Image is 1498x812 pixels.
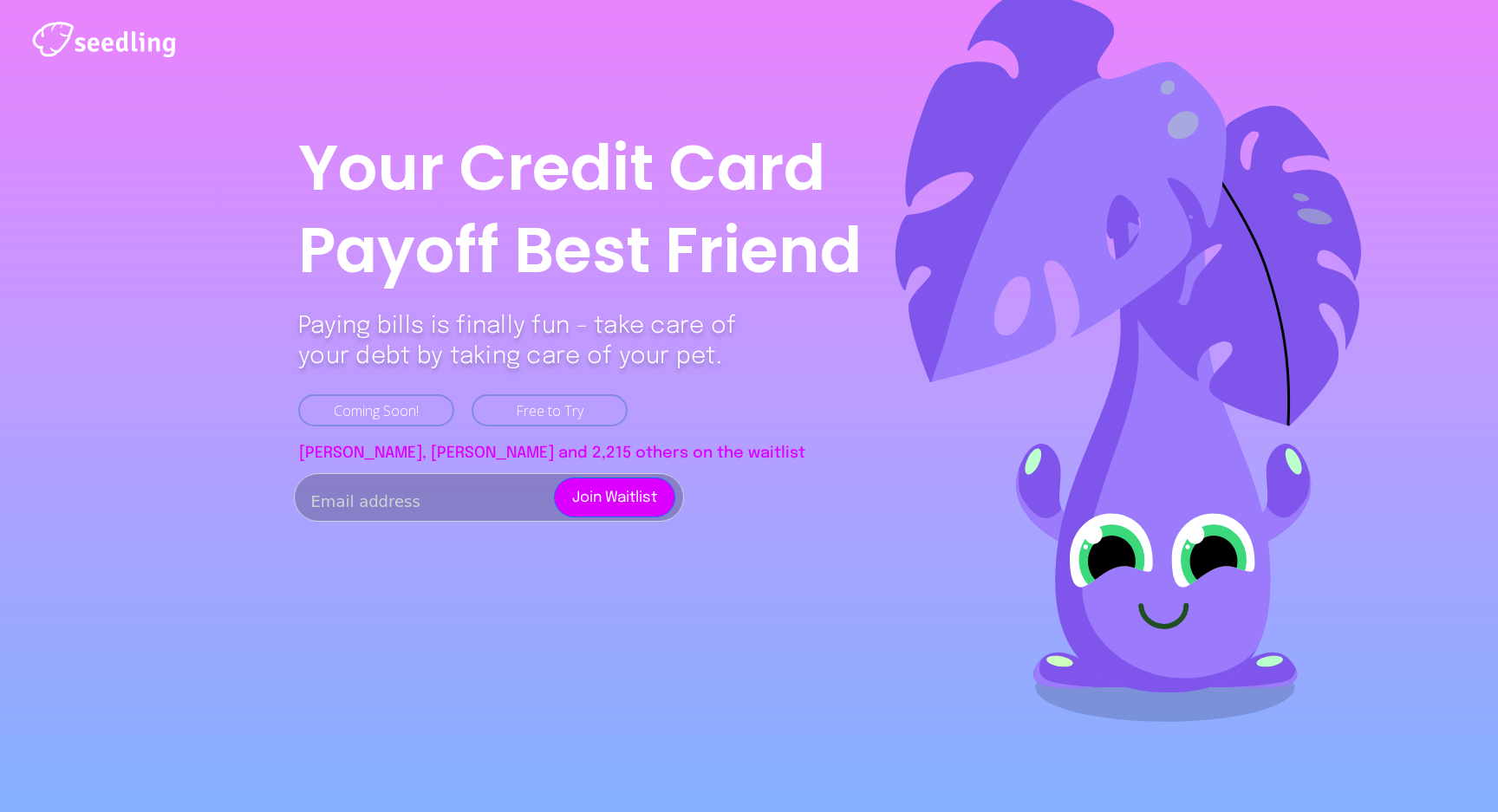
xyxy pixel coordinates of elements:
img: image [31,16,197,61]
div: Free to Try [472,394,628,426]
button: Join Waitlist [554,477,675,517]
div: Coming Soon! [298,394,454,426]
div: [PERSON_NAME], [PERSON_NAME] and 2,215 others on the waitlist [298,442,891,465]
h1: Your Credit Card [298,131,825,205]
span: Paying bills is finally fun - take care of your debt by taking care of your pet. [298,311,775,372]
h1: Payoff Best Friend [298,213,891,288]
